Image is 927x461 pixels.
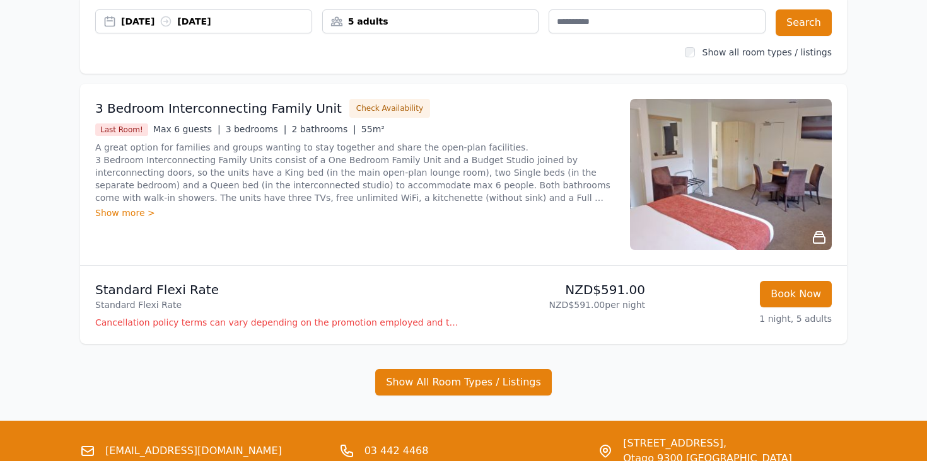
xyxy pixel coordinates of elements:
[623,436,792,451] span: [STREET_ADDRESS],
[361,124,385,134] span: 55m²
[292,124,356,134] span: 2 bathrooms |
[375,369,552,396] button: Show All Room Types / Listings
[95,281,458,299] p: Standard Flexi Rate
[226,124,287,134] span: 3 bedrooms |
[105,443,282,458] a: [EMAIL_ADDRESS][DOMAIN_NAME]
[323,15,539,28] div: 5 adults
[153,124,221,134] span: Max 6 guests |
[655,312,832,325] p: 1 night, 5 adults
[95,141,615,204] p: A great option for families and groups wanting to stay together and share the open-plan facilitie...
[349,99,430,118] button: Check Availability
[469,281,645,299] p: NZD$591.00
[95,123,148,136] span: Last Room!
[95,100,342,117] h3: 3 Bedroom Interconnecting Family Unit
[703,47,832,57] label: Show all room types / listings
[469,299,645,311] p: NZD$591.00 per night
[760,281,832,307] button: Book Now
[95,316,458,329] p: Cancellation policy terms can vary depending on the promotion employed and the time of stay of th...
[121,15,312,28] div: [DATE] [DATE]
[776,9,832,36] button: Search
[95,207,615,219] div: Show more >
[364,443,429,458] a: 03 442 4468
[95,299,458,311] p: Standard Flexi Rate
